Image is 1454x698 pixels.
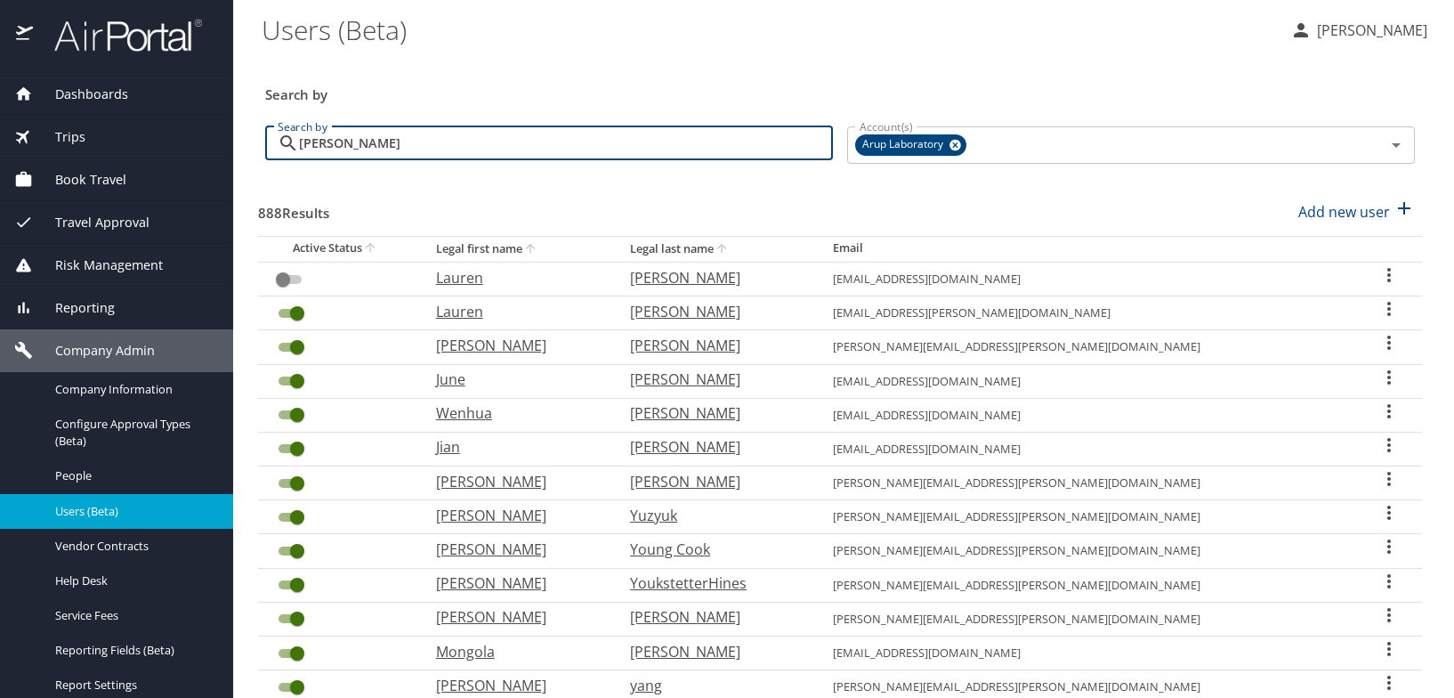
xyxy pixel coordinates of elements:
td: [EMAIL_ADDRESS][PERSON_NAME][DOMAIN_NAME] [819,296,1355,330]
p: Mongola [436,641,594,662]
span: Report Settings [55,677,212,694]
span: Help Desk [55,572,212,589]
td: [PERSON_NAME][EMAIL_ADDRESS][PERSON_NAME][DOMAIN_NAME] [819,568,1355,602]
th: Active Status [258,236,422,262]
td: [EMAIL_ADDRESS][DOMAIN_NAME] [819,398,1355,432]
h1: Users (Beta) [262,2,1276,57]
span: Company Information [55,381,212,398]
p: [PERSON_NAME] [436,335,594,356]
p: YoukstetterHines [630,572,797,594]
p: [PERSON_NAME] [630,369,797,390]
p: [PERSON_NAME] [1312,20,1427,41]
p: [PERSON_NAME] [630,267,797,288]
p: Young Cook [630,539,797,560]
td: [EMAIL_ADDRESS][DOMAIN_NAME] [819,432,1355,466]
td: [PERSON_NAME][EMAIL_ADDRESS][PERSON_NAME][DOMAIN_NAME] [819,330,1355,364]
button: [PERSON_NAME] [1283,14,1434,46]
p: yang [630,675,797,696]
button: Add new user [1291,192,1422,231]
td: [EMAIL_ADDRESS][DOMAIN_NAME] [819,637,1355,670]
p: Jian [436,436,594,458]
p: [PERSON_NAME] [436,539,594,560]
span: Configure Approval Types (Beta) [55,416,212,450]
h3: Search by [265,74,1415,105]
p: [PERSON_NAME] [630,436,797,458]
td: [PERSON_NAME][EMAIL_ADDRESS][PERSON_NAME][DOMAIN_NAME] [819,602,1355,636]
p: Lauren [436,267,594,288]
p: [PERSON_NAME] [436,572,594,594]
th: Legal first name [422,236,616,262]
span: Vendor Contracts [55,538,212,555]
td: [PERSON_NAME][EMAIL_ADDRESS][PERSON_NAME][DOMAIN_NAME] [819,500,1355,534]
td: [EMAIL_ADDRESS][DOMAIN_NAME] [819,262,1355,296]
span: Users (Beta) [55,503,212,520]
p: [PERSON_NAME] [436,675,594,696]
button: Open [1384,133,1409,158]
p: [PERSON_NAME] [436,505,594,526]
th: Legal last name [616,236,819,262]
p: Add new user [1298,201,1390,223]
h3: 888 Results [258,192,329,223]
button: sort [362,240,380,257]
span: Arup Laboratory [855,135,954,154]
p: [PERSON_NAME] [630,641,797,662]
span: Service Fees [55,607,212,624]
td: [PERSON_NAME][EMAIL_ADDRESS][PERSON_NAME][DOMAIN_NAME] [819,467,1355,500]
td: [EMAIL_ADDRESS][DOMAIN_NAME] [819,364,1355,398]
p: [PERSON_NAME] [630,606,797,628]
span: Reporting Fields (Beta) [55,642,212,659]
p: [PERSON_NAME] [436,606,594,628]
img: airportal-logo.png [35,18,202,53]
p: [PERSON_NAME] [630,402,797,424]
span: Book Travel [33,170,126,190]
span: Reporting [33,298,115,318]
img: icon-airportal.png [16,18,35,53]
p: Yuzyuk [630,505,797,526]
p: June [436,369,594,390]
p: [PERSON_NAME] [630,335,797,356]
p: Wenhua [436,402,594,424]
span: People [55,467,212,484]
button: sort [714,241,731,258]
span: Dashboards [33,85,128,104]
th: Email [819,236,1355,262]
span: Trips [33,127,85,147]
p: [PERSON_NAME] [436,471,594,492]
td: [PERSON_NAME][EMAIL_ADDRESS][PERSON_NAME][DOMAIN_NAME] [819,534,1355,568]
span: Travel Approval [33,213,149,232]
span: Risk Management [33,256,163,275]
div: Arup Laboratory [855,134,966,156]
p: [PERSON_NAME] [630,471,797,492]
input: Search by name or email [299,126,833,160]
p: [PERSON_NAME] [630,301,797,322]
button: sort [522,241,540,258]
span: Company Admin [33,341,155,361]
p: Lauren [436,301,594,322]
